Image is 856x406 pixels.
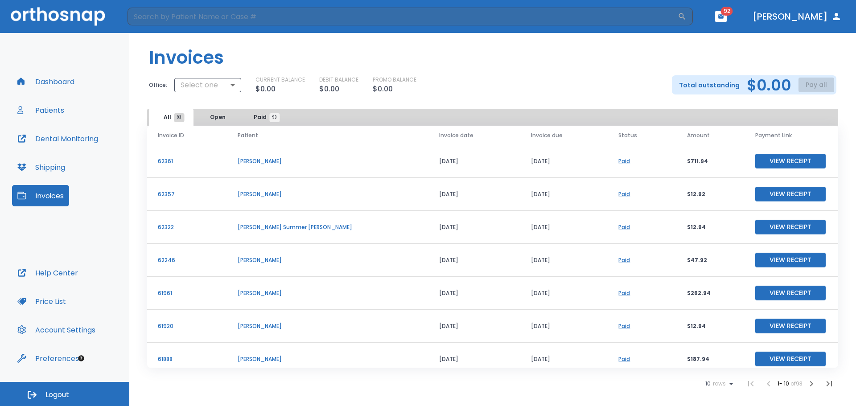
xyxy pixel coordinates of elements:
[238,190,418,198] p: [PERSON_NAME]
[520,145,608,178] td: [DATE]
[128,8,678,25] input: Search by Patient Name or Case #
[428,211,520,244] td: [DATE]
[618,322,630,330] a: Paid
[158,322,216,330] p: 61920
[721,7,733,16] span: 92
[255,84,276,94] p: $0.00
[755,223,826,230] a: View Receipt
[12,156,70,178] button: Shipping
[679,80,740,90] p: Total outstanding
[158,223,216,231] p: 62322
[164,113,179,121] span: All
[12,185,69,206] button: Invoices
[687,289,734,297] p: $262.94
[238,256,418,264] p: [PERSON_NAME]
[687,355,734,363] p: $187.94
[149,109,288,126] div: tabs
[755,352,826,366] button: View Receipt
[747,78,791,92] h2: $0.00
[618,355,630,363] a: Paid
[755,154,826,168] button: View Receipt
[45,390,69,400] span: Logout
[755,355,826,362] a: View Receipt
[711,381,726,387] span: rows
[520,244,608,277] td: [DATE]
[687,157,734,165] p: $711.94
[778,380,790,387] span: 1 - 10
[77,354,85,362] div: Tooltip anchor
[439,131,473,139] span: Invoice date
[687,223,734,231] p: $12.94
[12,262,83,283] button: Help Center
[755,187,826,201] button: View Receipt
[755,289,826,296] a: View Receipt
[373,76,416,84] p: PROMO BALANCE
[428,277,520,310] td: [DATE]
[238,157,418,165] p: [PERSON_NAME]
[12,348,84,369] button: Preferences
[319,84,339,94] p: $0.00
[195,109,240,126] button: Open
[158,256,216,264] p: 62246
[755,286,826,300] button: View Receipt
[158,190,216,198] p: 62357
[238,322,418,330] p: [PERSON_NAME]
[618,157,630,165] a: Paid
[12,71,80,92] button: Dashboard
[158,157,216,165] p: 62361
[520,178,608,211] td: [DATE]
[618,190,630,198] a: Paid
[319,76,358,84] p: DEBIT BALANCE
[749,8,845,25] button: [PERSON_NAME]
[755,322,826,329] a: View Receipt
[618,289,630,297] a: Paid
[158,289,216,297] p: 61961
[11,7,105,25] img: Orthosnap
[520,277,608,310] td: [DATE]
[12,99,70,121] button: Patients
[428,343,520,376] td: [DATE]
[12,291,71,312] button: Price List
[428,244,520,277] td: [DATE]
[755,253,826,267] button: View Receipt
[618,223,630,231] a: Paid
[158,355,216,363] p: 61888
[174,76,241,94] div: Select one
[755,131,792,139] span: Payment Link
[755,157,826,164] a: View Receipt
[790,380,802,387] span: of 93
[12,319,101,340] button: Account Settings
[255,76,305,84] p: CURRENT BALANCE
[687,322,734,330] p: $12.94
[618,256,630,264] a: Paid
[12,128,103,149] button: Dental Monitoring
[373,84,393,94] p: $0.00
[687,256,734,264] p: $47.92
[238,289,418,297] p: [PERSON_NAME]
[158,131,184,139] span: Invoice ID
[520,310,608,343] td: [DATE]
[531,131,563,139] span: Invoice due
[269,113,280,122] span: 93
[705,381,711,387] span: 10
[238,223,418,231] p: [PERSON_NAME] Summer [PERSON_NAME]
[174,113,184,122] span: 93
[687,131,710,139] span: Amount
[687,190,734,198] p: $12.92
[755,256,826,263] a: View Receipt
[254,113,275,121] span: Paid
[149,81,167,89] p: Office:
[428,145,520,178] td: [DATE]
[755,220,826,234] button: View Receipt
[755,190,826,197] a: View Receipt
[520,343,608,376] td: [DATE]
